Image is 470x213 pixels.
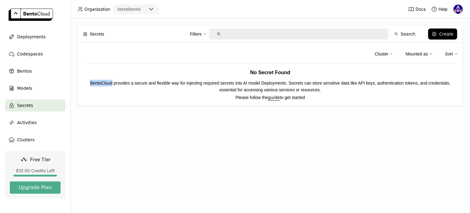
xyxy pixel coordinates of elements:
[5,82,65,94] a: Models
[375,48,393,60] div: Cluster
[17,67,32,75] span: Bentos
[5,116,65,129] a: Activities
[5,134,65,146] a: Clusters
[268,95,280,100] a: guide
[438,6,448,12] span: Help
[190,28,207,40] div: Filters
[5,65,65,77] a: Bentos
[405,48,433,60] div: Mounted as
[141,6,142,13] input: Selected testebento.
[428,29,457,40] button: Create
[117,6,141,12] div: testebento
[83,80,458,93] p: BentoCloud provides a secure and flexible way for injecting required secrets into AI model Deploy...
[17,119,37,126] span: Activities
[5,151,65,199] a: Free Tier$10.00 Credits LeftUpgrade Plan
[408,6,426,12] a: Docs
[5,48,65,60] a: Codespaces
[84,6,110,12] span: Organization
[439,32,453,36] div: Create
[17,102,33,109] span: Secrets
[83,94,458,101] p: Please follow the to get started
[375,51,388,57] div: Cluster
[17,33,46,40] span: Deployments
[5,31,65,43] a: Deployments
[445,51,453,57] div: Sort
[405,51,428,57] div: Mounted as
[9,9,53,21] img: logo
[90,31,104,37] span: Secrets
[17,136,35,143] span: Clusters
[445,48,458,60] div: Sort
[17,50,43,58] span: Codespaces
[83,69,458,77] h3: No Secret Found
[17,85,32,92] span: Models
[10,181,61,194] button: Upgrade Plan
[391,29,419,40] button: Search
[416,6,426,12] span: Docs
[30,156,50,162] span: Free Tier
[10,168,61,173] div: $10.00 Credits Left
[5,99,65,112] a: Secrets
[453,5,463,14] img: sidney santos
[190,31,202,37] div: Filters
[431,6,448,12] div: Help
